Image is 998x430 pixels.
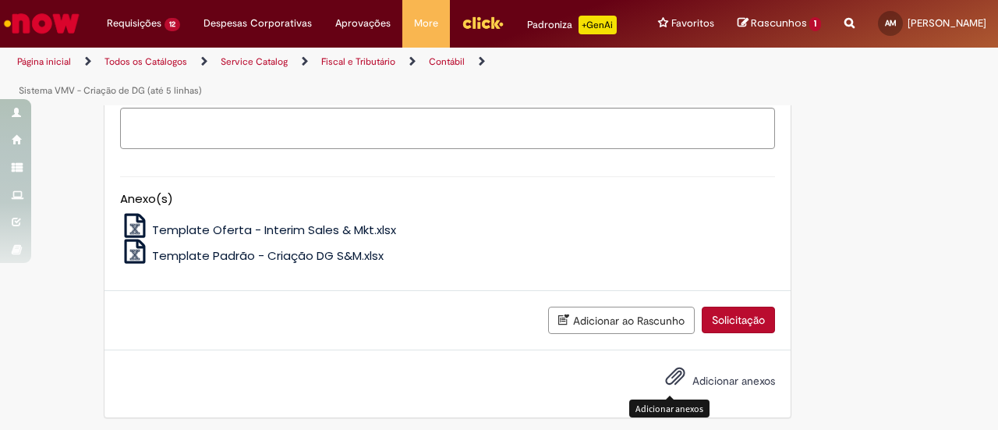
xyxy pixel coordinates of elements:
[692,374,775,388] span: Adicionar anexos
[548,307,695,334] button: Adicionar ao Rascunho
[414,16,438,31] span: More
[885,18,897,28] span: AM
[671,16,714,31] span: Favoritos
[429,55,465,68] a: Contábil
[335,16,391,31] span: Aprovações
[120,193,775,206] h5: Anexo(s)
[321,55,395,68] a: Fiscal e Tributário
[221,55,288,68] a: Service Catalog
[107,16,161,31] span: Requisições
[120,108,775,149] textarea: Descrição
[203,16,312,31] span: Despesas Corporativas
[661,362,689,398] button: Adicionar anexos
[462,11,504,34] img: click_logo_yellow_360x200.png
[12,48,653,105] ul: Trilhas de página
[19,84,202,97] a: Sistema VMV - Criação de DG (até 5 linhas)
[165,18,180,31] span: 12
[527,16,617,34] div: Padroniza
[629,400,710,418] div: Adicionar anexos
[2,8,82,39] img: ServiceNow
[152,247,384,264] span: Template Padrão - Criação DG S&M.xlsx
[751,16,807,30] span: Rascunhos
[579,16,617,34] p: +GenAi
[702,307,775,333] button: Solicitação
[104,55,187,68] a: Todos os Catálogos
[738,16,821,31] a: Rascunhos
[152,222,396,238] span: Template Oferta - Interim Sales & Mkt.xlsx
[120,222,397,238] a: Template Oferta - Interim Sales & Mkt.xlsx
[908,16,986,30] span: [PERSON_NAME]
[120,247,384,264] a: Template Padrão - Criação DG S&M.xlsx
[809,17,821,31] span: 1
[17,55,71,68] a: Página inicial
